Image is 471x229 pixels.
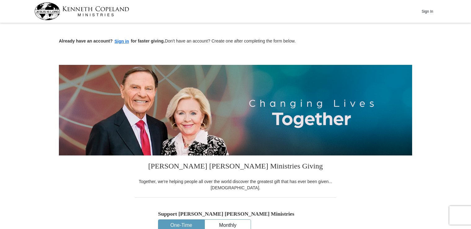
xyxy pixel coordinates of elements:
h5: Support [PERSON_NAME] [PERSON_NAME] Ministries [158,211,313,217]
img: kcm-header-logo.svg [34,2,129,20]
p: Don't have an account? Create one after completing the form below. [59,38,412,45]
button: Sign In [418,7,437,16]
strong: Already have an account? for faster giving. [59,38,165,43]
div: Together, we're helping people all over the world discover the greatest gift that has ever been g... [135,178,336,191]
button: Sign in [113,38,131,45]
h3: [PERSON_NAME] [PERSON_NAME] Ministries Giving [135,155,336,178]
